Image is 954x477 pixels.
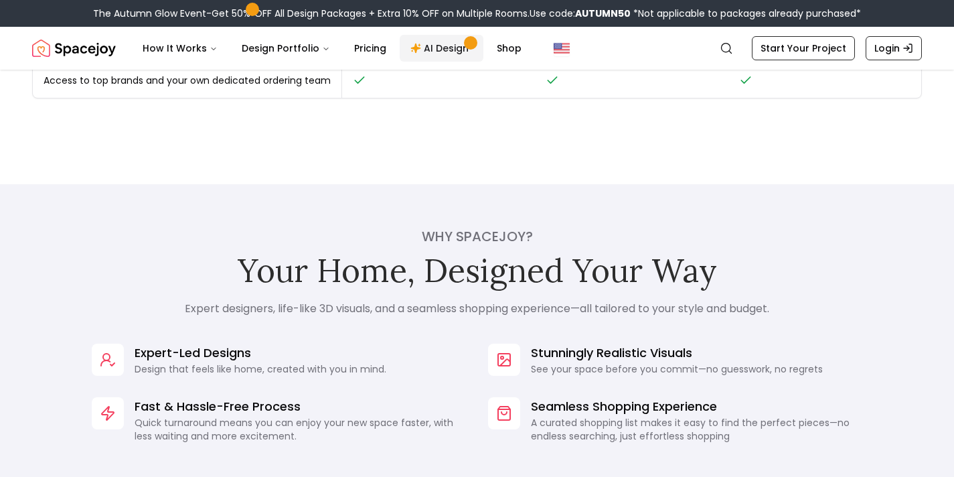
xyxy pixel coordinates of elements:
p: Stunningly Realistic Visuals [531,344,823,362]
span: *Not applicable to packages already purchased* [631,7,861,20]
button: How It Works [132,35,228,62]
p: Expert designers, life-like 3D visuals, and a seamless shopping experience—all tailored to your s... [177,301,777,317]
p: Design that feels like home, created with you in mind. [135,362,386,376]
img: United States [554,40,570,56]
span: Use code: [530,7,631,20]
p: Expert-Led Designs [135,344,386,362]
p: See your space before you commit—no guesswork, no regrets [531,362,823,376]
td: Access to top brands and your own dedicated ordering team [33,63,342,98]
a: Pricing [343,35,397,62]
h4: Why Spacejoy? [177,227,777,246]
div: The Autumn Glow Event-Get 50% OFF All Design Packages + Extra 10% OFF on Multiple Rooms. [93,7,861,20]
b: AUTUMN50 [575,7,631,20]
p: Fast & Hassle-Free Process [135,397,467,416]
nav: Global [32,27,922,70]
button: Design Portfolio [231,35,341,62]
a: Login [866,36,922,60]
a: AI Design [400,35,483,62]
a: Shop [486,35,532,62]
p: Seamless Shopping Experience [531,397,863,416]
p: A curated shopping list makes it easy to find the perfect pieces—no endless searching, just effor... [531,416,863,443]
a: Start Your Project [752,36,855,60]
h2: Your Home, Designed Your Way [177,251,777,290]
img: Spacejoy Logo [32,35,116,62]
p: Quick turnaround means you can enjoy your new space faster, with less waiting and more excitement. [135,416,467,443]
nav: Main [132,35,532,62]
a: Spacejoy [32,35,116,62]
